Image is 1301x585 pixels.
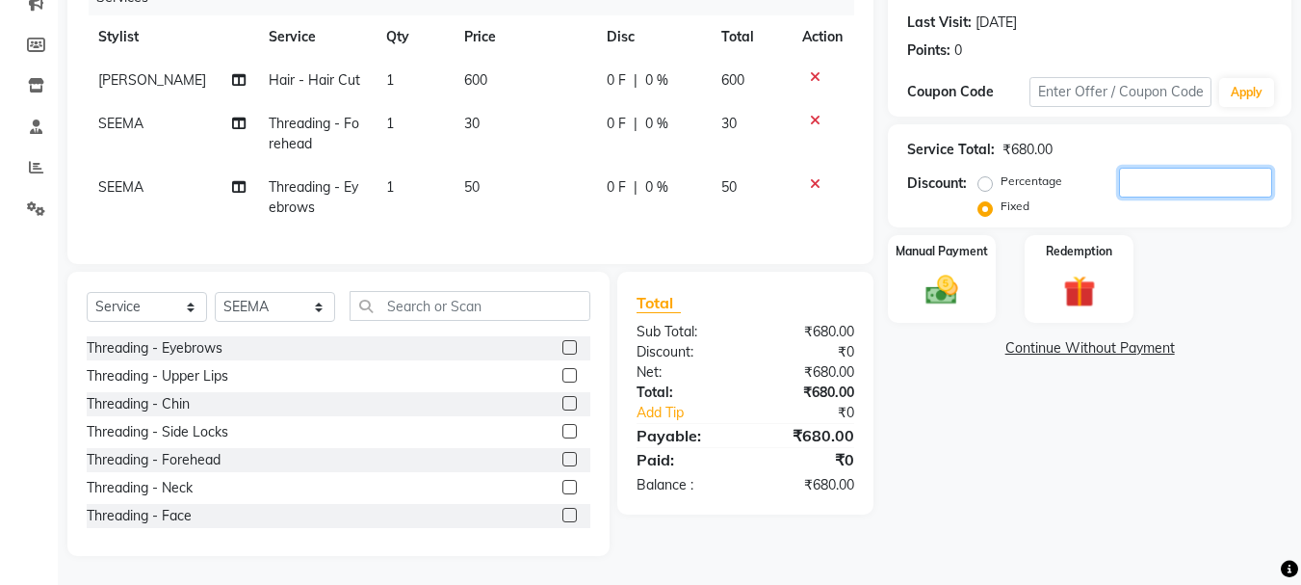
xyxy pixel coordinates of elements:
span: 0 F [607,114,626,134]
div: 0 [954,40,962,61]
span: Hair - Hair Cut [269,71,360,89]
img: _gift.svg [1054,272,1106,311]
th: Stylist [87,15,257,59]
label: Fixed [1001,198,1029,215]
div: ₹0 [745,342,869,362]
div: Points: [907,40,950,61]
a: Continue Without Payment [892,338,1288,359]
span: 30 [721,115,737,132]
div: Paid: [622,448,745,471]
div: ₹680.00 [745,424,869,447]
input: Search or Scan [350,291,590,321]
span: 50 [721,178,737,196]
span: 0 % [645,114,668,134]
div: Total: [622,383,745,403]
span: 1 [386,71,394,89]
div: Balance : [622,475,745,495]
div: Threading - Forehead [87,450,221,470]
span: 0 F [607,70,626,91]
div: Threading - Chin [87,394,190,414]
div: Coupon Code [907,82,1028,102]
span: Threading - Forehead [269,115,359,152]
div: ₹680.00 [745,362,869,383]
div: Threading - Eyebrows [87,338,222,359]
div: Discount: [622,342,745,362]
div: Threading - Neck [87,478,193,498]
img: _cash.svg [916,272,968,308]
th: Disc [595,15,710,59]
div: Sub Total: [622,322,745,342]
span: 0 F [607,177,626,198]
a: Add Tip [622,403,766,423]
span: SEEMA [98,178,143,196]
th: Price [453,15,595,59]
div: ₹680.00 [1002,140,1053,160]
span: 600 [464,71,487,89]
div: ₹0 [745,448,869,471]
span: Total [637,293,681,313]
div: ₹680.00 [745,383,869,403]
label: Percentage [1001,173,1062,190]
th: Action [791,15,854,59]
input: Enter Offer / Coupon Code [1029,77,1211,107]
button: Apply [1219,78,1274,107]
div: ₹680.00 [745,475,869,495]
span: [PERSON_NAME] [98,71,206,89]
span: SEEMA [98,115,143,132]
span: | [634,177,637,198]
th: Qty [375,15,453,59]
th: Total [710,15,792,59]
div: Threading - Upper Lips [87,366,228,386]
span: Threading - Eyebrows [269,178,358,216]
span: 600 [721,71,744,89]
label: Redemption [1046,243,1112,260]
th: Service [257,15,375,59]
div: Last Visit: [907,13,972,33]
span: | [634,70,637,91]
span: 0 % [645,177,668,198]
div: Threading - Face [87,506,192,526]
div: Discount: [907,173,967,194]
span: 1 [386,178,394,196]
span: 0 % [645,70,668,91]
span: 50 [464,178,480,196]
span: | [634,114,637,134]
div: Service Total: [907,140,995,160]
div: ₹680.00 [745,322,869,342]
div: Net: [622,362,745,383]
label: Manual Payment [896,243,988,260]
div: [DATE] [976,13,1017,33]
span: 30 [464,115,480,132]
div: ₹0 [767,403,870,423]
div: Threading - Side Locks [87,422,228,442]
span: 1 [386,115,394,132]
div: Payable: [622,424,745,447]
